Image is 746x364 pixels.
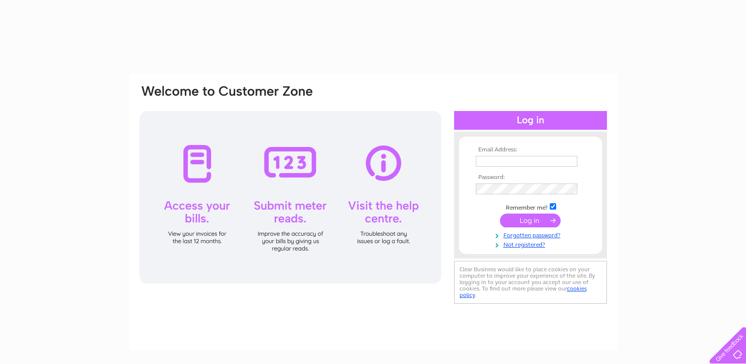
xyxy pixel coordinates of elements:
a: cookies policy [460,285,587,298]
div: Clear Business would like to place cookies on your computer to improve your experience of the sit... [454,261,607,304]
input: Submit [500,214,561,227]
th: Password: [473,174,588,181]
a: Forgotten password? [476,230,588,239]
td: Remember me? [473,202,588,212]
th: Email Address: [473,146,588,153]
a: Not registered? [476,239,588,249]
